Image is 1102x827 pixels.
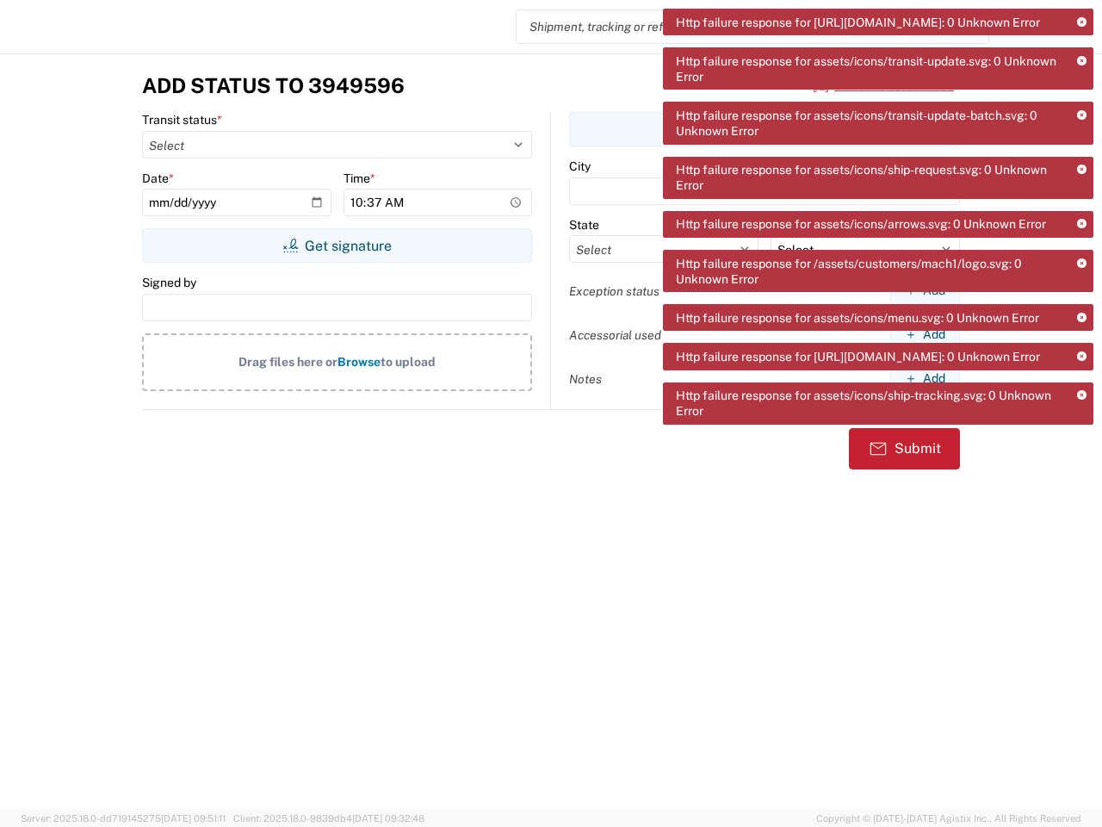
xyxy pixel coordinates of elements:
[676,310,1039,326] span: Http failure response for assets/icons/menu.svg: 0 Unknown Error
[676,108,1065,139] span: Http failure response for assets/icons/transit-update-batch.svg: 0 Unknown Error
[21,813,226,824] span: Server: 2025.18.0-dd719145275
[676,162,1065,193] span: Http failure response for assets/icons/ship-request.svg: 0 Unknown Error
[569,217,599,233] label: State
[676,216,1046,232] span: Http failure response for assets/icons/arrows.svg: 0 Unknown Error
[233,813,424,824] span: Client: 2025.18.0-9839db4
[569,112,960,146] button: Use my location
[676,388,1065,419] span: Http failure response for assets/icons/ship-tracking.svg: 0 Unknown Error
[816,811,1081,826] span: Copyright © [DATE]-[DATE] Agistix Inc., All Rights Reserved
[344,171,375,186] label: Time
[517,10,963,43] input: Shipment, tracking or reference number
[161,813,226,824] span: [DATE] 09:51:11
[142,275,196,290] label: Signed by
[849,428,960,469] button: Submit
[142,112,222,127] label: Transit status
[142,228,532,263] button: Get signature
[676,349,1040,364] span: Http failure response for [URL][DOMAIN_NAME]: 0 Unknown Error
[569,371,602,387] label: Notes
[676,256,1065,287] span: Http failure response for /assets/customers/mach1/logo.svg: 0 Unknown Error
[337,355,381,369] span: Browse
[676,15,1040,30] span: Http failure response for [URL][DOMAIN_NAME]: 0 Unknown Error
[142,171,174,186] label: Date
[142,73,405,98] h3: Add Status to 3949596
[381,355,436,369] span: to upload
[352,813,424,824] span: [DATE] 09:32:48
[238,355,337,369] span: Drag files here or
[676,53,1065,84] span: Http failure response for assets/icons/transit-update.svg: 0 Unknown Error
[569,159,591,174] label: City
[569,327,661,343] label: Accessorial used
[569,283,659,299] label: Exception status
